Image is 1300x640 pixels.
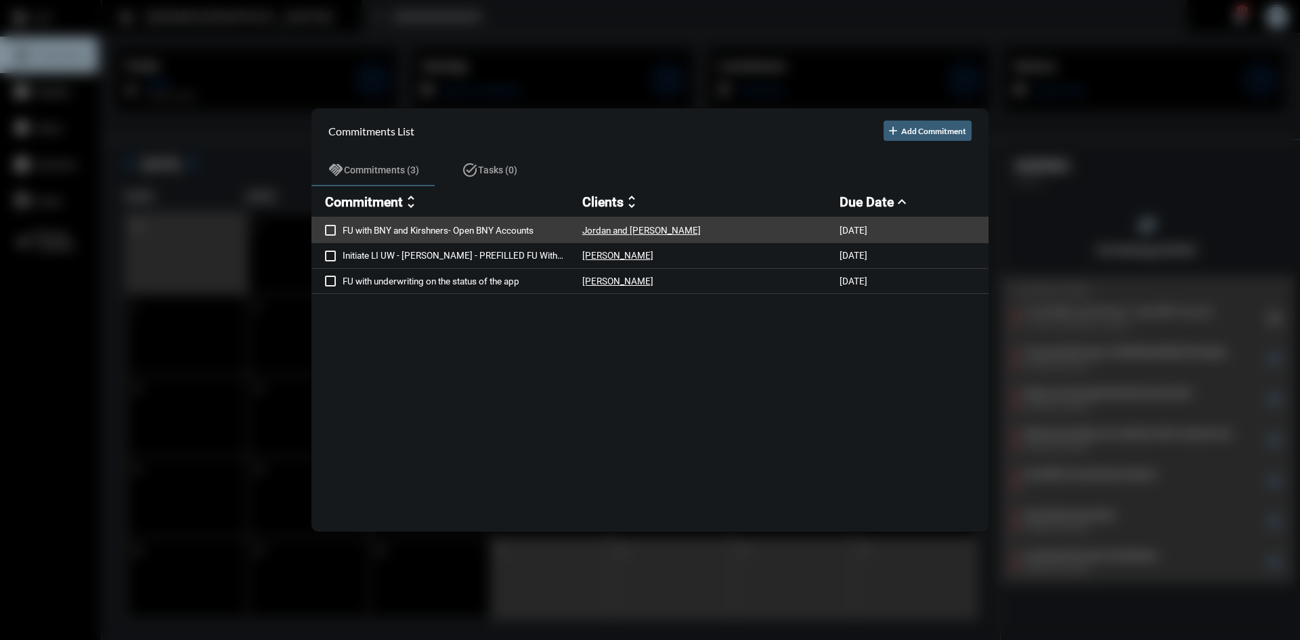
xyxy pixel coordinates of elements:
p: FU with underwriting on the status of the app [343,276,582,286]
span: Commitments (3) [344,165,419,175]
p: Initiate LI UW - [PERSON_NAME] - PREFILLED FU With [PERSON_NAME] - [343,250,582,261]
p: [DATE] [840,250,867,261]
mat-icon: handshake [328,162,344,178]
span: Tasks (0) [478,165,517,175]
p: Jordan and [PERSON_NAME] [582,225,701,236]
h2: Commitment [325,194,403,210]
mat-icon: unfold_more [624,194,640,210]
h2: Due Date [840,194,894,210]
p: [DATE] [840,225,867,236]
button: Add Commitment [884,121,972,141]
p: [PERSON_NAME] [582,276,653,286]
h2: Clients [582,194,624,210]
mat-icon: task_alt [462,162,478,178]
p: [PERSON_NAME] [582,250,653,261]
mat-icon: expand_less [894,194,910,210]
h2: Commitments List [328,125,414,137]
p: [DATE] [840,276,867,286]
p: FU with BNY and Kirshners- Open BNY Accounts [343,225,582,236]
mat-icon: unfold_more [403,194,419,210]
mat-icon: add [886,124,900,137]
